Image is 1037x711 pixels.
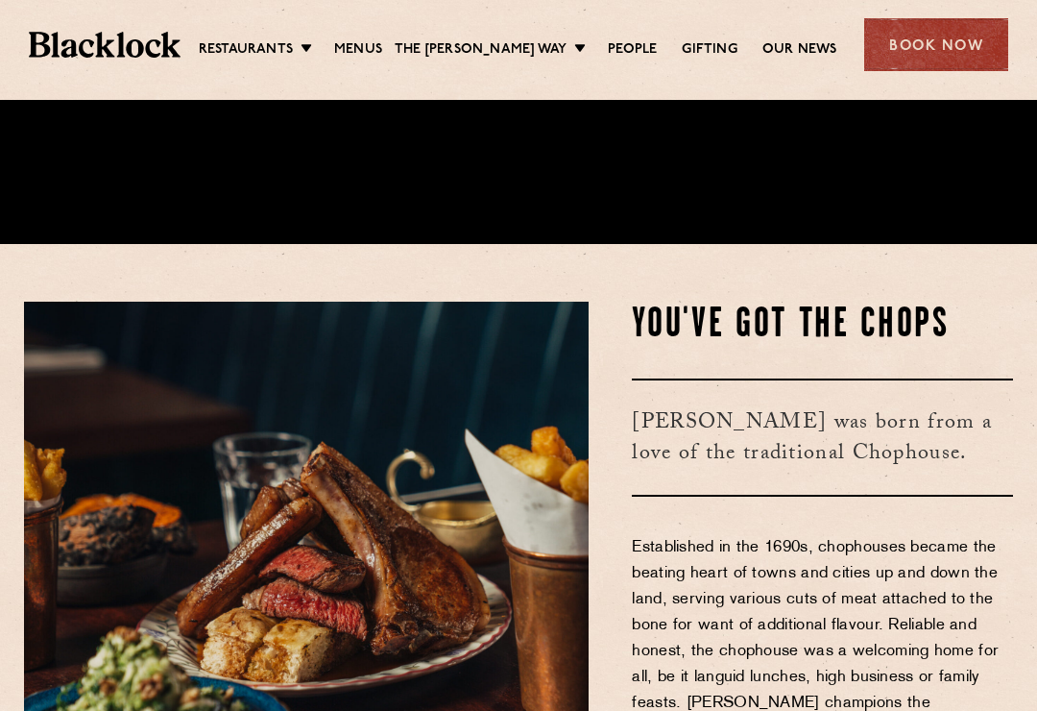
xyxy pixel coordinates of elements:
[199,40,293,60] a: Restaurants
[682,40,736,60] a: Gifting
[29,32,181,58] img: BL_Textured_Logo-footer-cropped.svg
[395,40,567,60] a: The [PERSON_NAME] Way
[632,302,1013,350] h2: You've Got The Chops
[632,379,1013,497] h3: [PERSON_NAME] was born from a love of the traditional Chophouse.
[864,18,1008,71] div: Book Now
[334,40,382,60] a: Menus
[608,40,657,60] a: People
[762,40,837,60] a: Our News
